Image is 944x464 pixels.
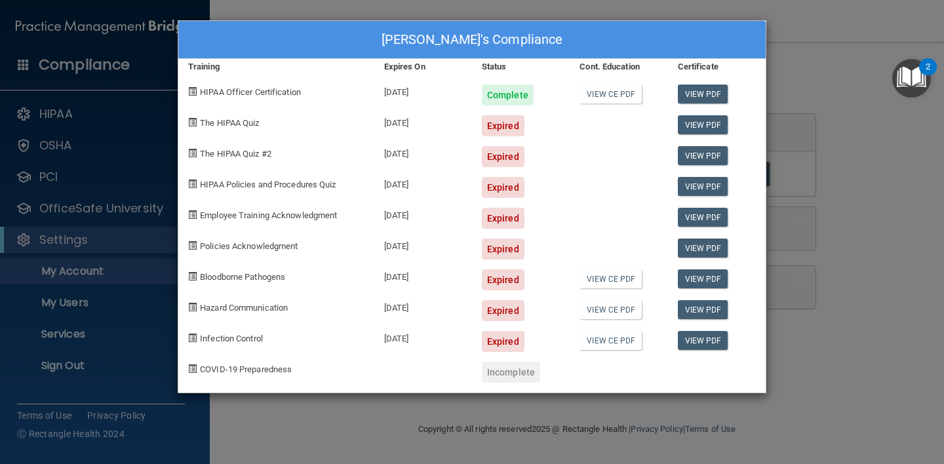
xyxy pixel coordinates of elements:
div: [PERSON_NAME]'s Compliance [178,21,766,59]
div: Training [178,59,374,75]
div: Complete [482,85,534,106]
a: View PDF [678,239,728,258]
div: 2 [926,67,930,84]
a: View PDF [678,300,728,319]
a: View PDF [678,115,728,134]
div: [DATE] [374,136,472,167]
div: [DATE] [374,260,472,290]
div: [DATE] [374,198,472,229]
a: View CE PDF [580,85,642,104]
span: Employee Training Acknowledgment [200,210,337,220]
span: The HIPAA Quiz #2 [200,149,271,159]
div: Expired [482,177,524,198]
span: Policies Acknowledgment [200,241,298,251]
iframe: Drift Widget Chat Controller [717,392,928,444]
span: HIPAA Officer Certification [200,87,301,97]
a: View CE PDF [580,300,642,319]
span: Hazard Communication [200,303,288,313]
div: Expired [482,115,524,136]
span: COVID-19 Preparedness [200,364,292,374]
a: View CE PDF [580,331,642,350]
div: [DATE] [374,75,472,106]
div: [DATE] [374,167,472,198]
span: The HIPAA Quiz [200,118,259,128]
a: View PDF [678,146,728,165]
span: Infection Control [200,334,263,343]
div: [DATE] [374,229,472,260]
a: View PDF [678,269,728,288]
span: HIPAA Policies and Procedures Quiz [200,180,336,189]
div: Expired [482,300,524,321]
div: Expired [482,208,524,229]
div: [DATE] [374,290,472,321]
div: Cont. Education [570,59,667,75]
div: Certificate [668,59,766,75]
div: Expired [482,146,524,167]
div: Incomplete [482,362,540,383]
div: [DATE] [374,321,472,352]
span: Bloodborne Pathogens [200,272,285,282]
div: [DATE] [374,106,472,136]
button: Open Resource Center, 2 new notifications [892,59,931,98]
div: Expired [482,269,524,290]
div: Expired [482,331,524,352]
a: View PDF [678,85,728,104]
div: Expired [482,239,524,260]
a: View PDF [678,331,728,350]
div: Expires On [374,59,472,75]
a: View PDF [678,177,728,196]
a: View CE PDF [580,269,642,288]
div: Status [472,59,570,75]
a: View PDF [678,208,728,227]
